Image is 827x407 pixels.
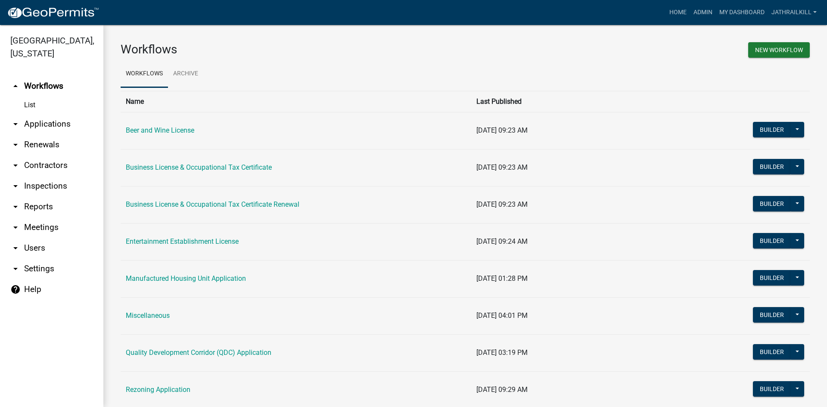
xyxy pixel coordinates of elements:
a: Workflows [121,60,168,88]
button: Builder [753,307,791,323]
i: arrow_drop_down [10,140,21,150]
span: [DATE] 09:23 AM [476,163,528,171]
button: Builder [753,233,791,249]
a: Admin [690,4,716,21]
th: Name [121,91,471,112]
i: help [10,284,21,295]
button: Builder [753,159,791,174]
button: Builder [753,344,791,360]
span: [DATE] 01:28 PM [476,274,528,283]
a: Business License & Occupational Tax Certificate Renewal [126,200,299,208]
i: arrow_drop_down [10,243,21,253]
button: New Workflow [748,42,810,58]
span: [DATE] 09:23 AM [476,200,528,208]
a: Beer and Wine License [126,126,194,134]
i: arrow_drop_down [10,264,21,274]
button: Builder [753,196,791,211]
span: [DATE] 09:29 AM [476,385,528,394]
i: arrow_drop_down [10,222,21,233]
i: arrow_drop_down [10,202,21,212]
span: [DATE] 04:01 PM [476,311,528,320]
span: [DATE] 03:19 PM [476,348,528,357]
button: Builder [753,270,791,286]
a: My Dashboard [716,4,768,21]
button: Builder [753,122,791,137]
a: Manufactured Housing Unit Application [126,274,246,283]
i: arrow_drop_down [10,160,21,171]
h3: Workflows [121,42,459,57]
a: Archive [168,60,203,88]
a: Business License & Occupational Tax Certificate [126,163,272,171]
a: Miscellaneous [126,311,170,320]
span: [DATE] 09:23 AM [476,126,528,134]
a: Entertainment Establishment License [126,237,239,245]
span: [DATE] 09:24 AM [476,237,528,245]
button: Builder [753,381,791,397]
i: arrow_drop_down [10,181,21,191]
i: arrow_drop_down [10,119,21,129]
a: Home [666,4,690,21]
a: Rezoning Application [126,385,190,394]
th: Last Published [471,91,691,112]
a: Jathrailkill [768,4,820,21]
a: Quality Development Corridor (QDC) Application [126,348,271,357]
i: arrow_drop_up [10,81,21,91]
